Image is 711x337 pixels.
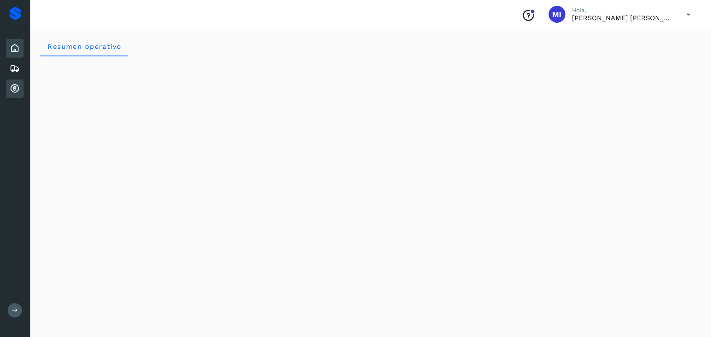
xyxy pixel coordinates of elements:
p: Magda Imelda Ramos Gelacio [572,14,674,22]
span: Resumen operativo [47,42,122,50]
p: Hola, [572,7,674,14]
div: Inicio [6,39,24,58]
div: Embarques [6,59,24,78]
div: Cuentas por cobrar [6,80,24,98]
